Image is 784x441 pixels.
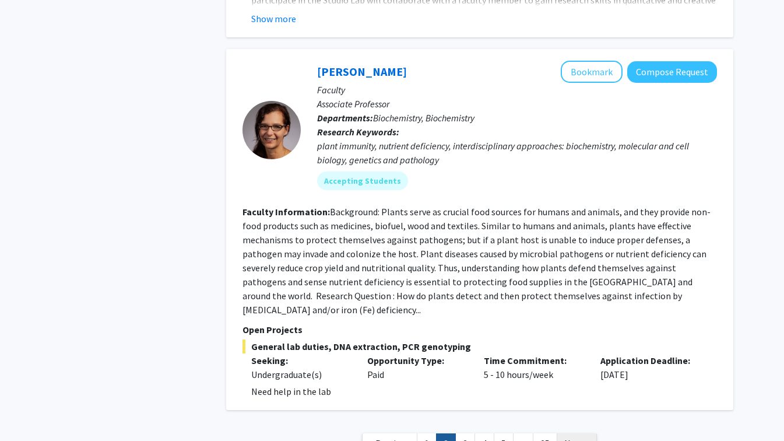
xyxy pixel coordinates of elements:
div: plant immunity, nutrient deficiency, interdisciplinary approaches: biochemistry, molecular and ce... [317,139,717,167]
a: [PERSON_NAME] [317,64,407,79]
b: Faculty Information: [242,206,330,218]
div: [DATE] [592,353,708,381]
p: Time Commitment: [484,353,583,367]
button: Show more [251,12,296,26]
p: Faculty [317,83,717,97]
b: Departments: [317,112,373,124]
fg-read-more: Background: Plants serve as crucial food sources for humans and animals, and they provide non-foo... [242,206,711,316]
p: Need help in the lab [251,384,717,398]
p: Seeking: [251,353,350,367]
mat-chip: Accepting Students [317,171,408,190]
p: Open Projects [242,323,717,337]
span: General lab duties, DNA extraction, PCR genotyping [242,339,717,353]
div: Undergraduate(s) [251,367,350,381]
span: Biochemistry, Biochemistry [373,112,474,124]
button: Compose Request to Antje Heese [627,61,717,83]
b: Research Keywords: [317,126,399,138]
p: Opportunity Type: [367,353,466,367]
button: Add Antje Heese to Bookmarks [561,61,623,83]
p: Application Deadline: [600,353,699,367]
div: 5 - 10 hours/week [475,353,592,381]
iframe: Chat [9,388,50,432]
div: Paid [358,353,475,381]
p: Associate Professor [317,97,717,111]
